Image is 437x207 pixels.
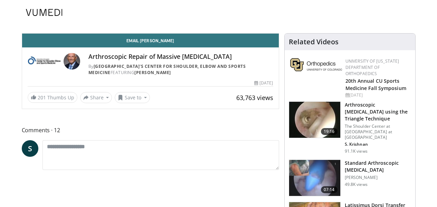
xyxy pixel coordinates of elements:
[345,92,410,98] div: [DATE]
[28,92,77,103] a: 201 Thumbs Up
[88,53,273,61] h4: Arthroscopic Repair of Massive [MEDICAL_DATA]
[321,128,338,135] span: 19:16
[88,63,246,75] a: [GEOGRAPHIC_DATA]'s Center for Shoulder, Elbow and Sports Medicine
[345,148,368,154] p: 91.1K views
[236,93,273,102] span: 63,763 views
[22,126,279,135] span: Comments 12
[289,102,340,138] img: krish_3.png.150x105_q85_crop-smart_upscale.jpg
[345,124,411,140] p: The Shoulder Center at [GEOGRAPHIC_DATA] at [GEOGRAPHIC_DATA]
[289,160,340,196] img: 38854_0000_3.png.150x105_q85_crop-smart_upscale.jpg
[290,58,342,71] img: 355603a8-37da-49b6-856f-e00d7e9307d3.png.150x105_q85_autocrop_double_scale_upscale_version-0.2.png
[345,182,368,187] p: 49.8K views
[345,78,406,91] a: 20th Annual CU Sports Medicine Fall Symposium
[115,92,150,103] button: Save to
[289,101,411,154] a: 19:16 Arthroscopic [MEDICAL_DATA] using the Triangle Technique The Shoulder Center at [GEOGRAPHIC...
[345,58,399,76] a: University of [US_STATE] Department of Orthopaedics
[289,38,339,46] h4: Related Videos
[26,9,63,16] img: VuMedi Logo
[254,80,273,86] div: [DATE]
[321,186,338,193] span: 07:14
[28,53,61,70] img: Columbia University's Center for Shoulder, Elbow and Sports Medicine
[64,53,80,70] img: Avatar
[80,92,112,103] button: Share
[289,160,411,196] a: 07:14 Standard Arthroscopic [MEDICAL_DATA] [PERSON_NAME] 49.8K views
[22,34,279,47] a: Email [PERSON_NAME]
[134,70,171,75] a: [PERSON_NAME]
[345,142,411,147] p: Sumant Krishnan
[345,101,411,122] h3: Arthroscopic [MEDICAL_DATA] using the Triangle Technique
[88,63,273,76] div: By FEATURING
[345,175,411,180] p: [PERSON_NAME]
[22,140,38,157] a: S
[38,94,46,101] span: 201
[345,160,411,173] h3: Standard Arthroscopic [MEDICAL_DATA]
